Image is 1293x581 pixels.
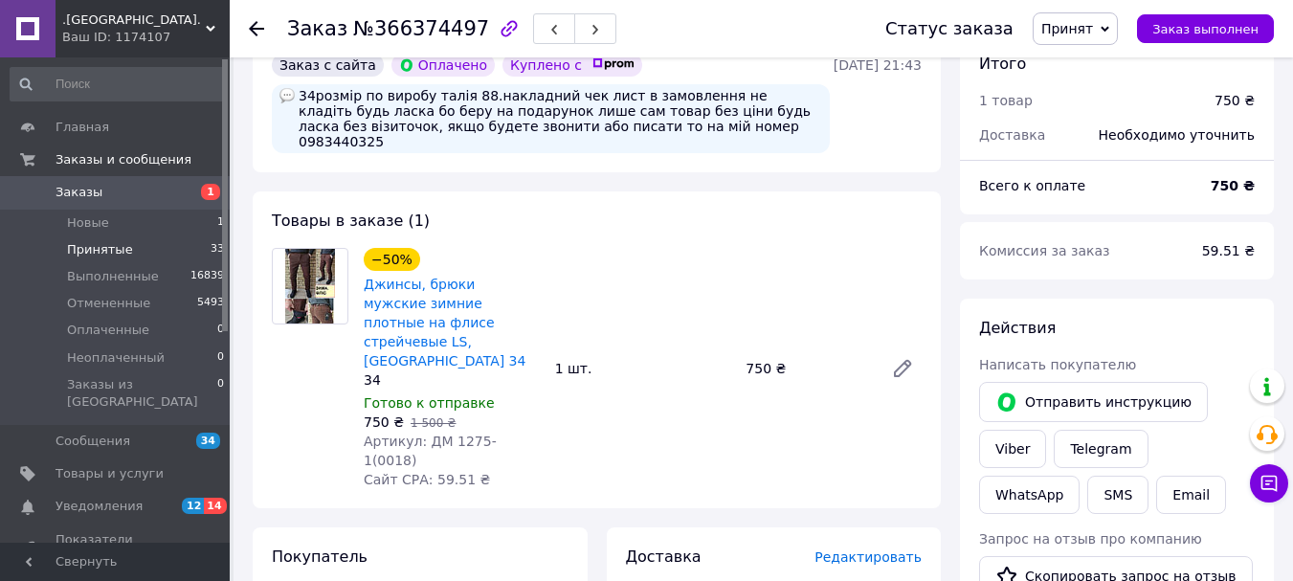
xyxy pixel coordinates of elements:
[814,549,922,565] span: Редактировать
[217,214,224,232] span: 1
[67,322,149,339] span: Оплаченные
[285,249,336,324] img: Джинсы, брюки мужские зимние плотные на флисе стрейчевые LS, Турция 34
[353,17,489,40] span: №366374497
[979,243,1110,258] span: Комиссия за заказ
[1202,243,1255,258] span: 59.51 ₴
[62,11,206,29] span: .ГАРДЕРОБ.
[62,29,230,46] div: Ваш ID: 1174107
[1041,21,1093,36] span: Принят
[1156,476,1226,514] button: Email
[217,322,224,339] span: 0
[272,547,368,566] span: Покупатель
[67,349,165,367] span: Неоплаченный
[56,151,191,168] span: Заказы и сообщения
[979,55,1026,73] span: Итого
[272,212,430,230] span: Товары в заказе (1)
[272,54,384,77] div: Заказ с сайта
[67,295,150,312] span: Отмененные
[738,355,876,382] div: 750 ₴
[201,184,220,200] span: 1
[1087,476,1148,514] button: SMS
[56,119,109,136] span: Главная
[204,498,226,514] span: 14
[979,357,1136,372] span: Написать покупателю
[67,214,109,232] span: Новые
[364,414,404,430] span: 750 ₴
[979,127,1045,143] span: Доставка
[979,531,1202,547] span: Запрос на отзыв про компанию
[190,268,224,285] span: 16839
[1087,114,1266,156] div: Необходимо уточнить
[979,319,1056,337] span: Действия
[364,395,495,411] span: Готово к отправке
[197,295,224,312] span: 5493
[182,498,204,514] span: 12
[217,349,224,367] span: 0
[979,382,1208,422] button: Отправить инструкцию
[279,88,295,103] img: :speech_balloon:
[364,277,525,369] a: Джинсы, брюки мужские зимние плотные на флисе стрейчевые LS, [GEOGRAPHIC_DATA] 34
[217,376,224,411] span: 0
[287,17,347,40] span: Заказ
[626,547,702,566] span: Доставка
[1054,430,1148,468] a: Telegram
[67,376,217,411] span: Заказы из [GEOGRAPHIC_DATA]
[391,54,495,77] div: Оплачено
[364,370,540,390] div: 34
[592,58,635,70] img: prom
[1211,178,1255,193] b: 750 ₴
[883,349,922,388] a: Редактировать
[56,433,130,450] span: Сообщения
[979,93,1033,108] span: 1 товар
[56,465,164,482] span: Товары и услуги
[979,178,1085,193] span: Всего к оплате
[56,184,102,201] span: Заказы
[1137,14,1274,43] button: Заказ выполнен
[547,355,739,382] div: 1 шт.
[56,498,143,515] span: Уведомления
[211,241,224,258] span: 33
[1215,91,1255,110] div: 750 ₴
[10,67,226,101] input: Поиск
[67,241,133,258] span: Принятые
[834,57,922,73] time: [DATE] 21:43
[885,19,1014,38] div: Статус заказа
[364,434,497,468] span: Артикул: ДМ 1275-1(0018)
[249,19,264,38] div: Вернуться назад
[1250,464,1288,503] button: Чат с покупателем
[196,433,220,449] span: 34
[1152,22,1259,36] span: Заказ выполнен
[67,268,159,285] span: Выполненные
[364,472,490,487] span: Сайт СРА: 59.51 ₴
[272,84,830,153] div: 34розмір по виробу талія 88.накладний чек лист в замовлення не кладіть будь ласка бо беру на пода...
[502,54,642,77] div: Куплено с
[979,430,1046,468] a: Viber
[979,476,1080,514] a: WhatsApp
[364,248,420,271] div: −50%
[56,531,177,566] span: Показатели работы компании
[411,416,456,430] span: 1 500 ₴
